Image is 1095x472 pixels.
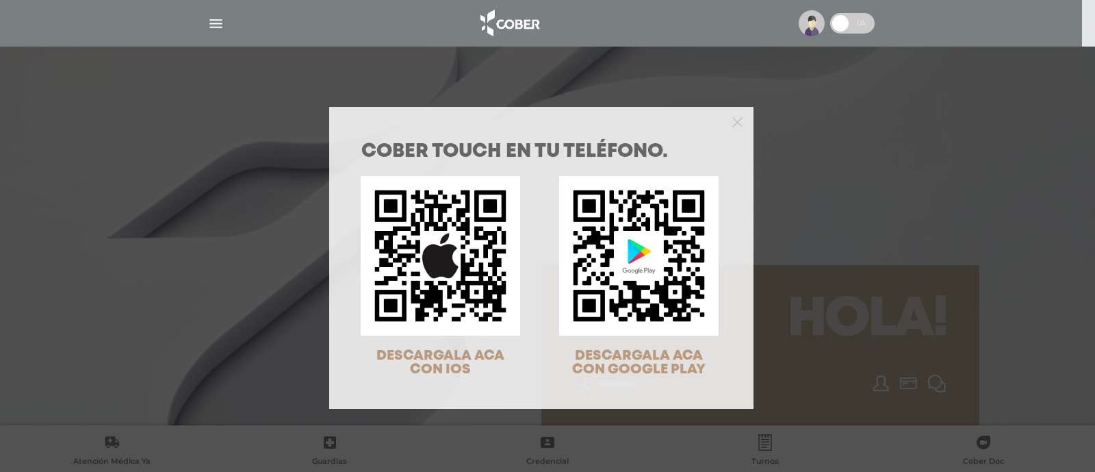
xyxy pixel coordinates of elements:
img: qr-code [559,176,719,336]
span: DESCARGALA ACA CON GOOGLE PLAY [572,349,706,376]
img: qr-code [361,176,520,336]
h1: COBER TOUCH en tu teléfono. [361,142,721,162]
span: DESCARGALA ACA CON IOS [376,349,504,376]
button: Close [732,115,743,127]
